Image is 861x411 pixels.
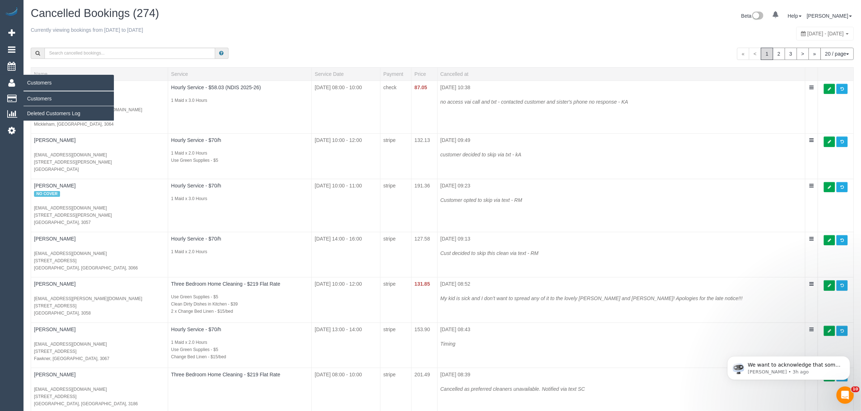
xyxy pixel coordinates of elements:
th: Name [31,67,168,81]
td: 132.13 [412,134,437,179]
th: Price [412,67,437,81]
a: Three Bedroom Home Cleaning - $219 Flat Rate [171,281,280,287]
td: [DATE] 08:52 [437,277,805,323]
td: stripe [380,277,412,323]
button: 20 / page [820,48,854,60]
th: Service Date [312,67,380,81]
span: [DATE] - [DATE] [807,31,844,36]
img: New interface [751,12,763,21]
small: 1 Maid x 2.0 Hours [171,340,207,345]
a: Hourly Service - $70/h [171,236,221,242]
a: [PERSON_NAME] [34,281,76,287]
td: 87.05 [412,81,437,134]
small: 1 Maid x 2.0 Hours [171,151,207,156]
small: Use Green Supplies - $5 [171,294,218,299]
a: [PERSON_NAME] [34,137,76,143]
i: My kid is sick and I don’t want to spread any of it to the lovely [PERSON_NAME] and [PERSON_NAME]... [440,295,743,301]
td: [DATE] 13:00 - 14:00 [312,323,380,368]
small: [EMAIL_ADDRESS][DOMAIN_NAME] [STREET_ADDRESS][PERSON_NAME] [GEOGRAPHIC_DATA] [34,152,112,172]
span: 10 [851,386,860,392]
td: [DATE] 10:00 - 12:00 [312,134,380,179]
div: You can only view 1 year of bookings [796,27,854,40]
td: 127.58 [412,232,437,277]
a: Three Bedroom Home Cleaning - $219 Flat Rate [171,372,280,377]
iframe: Intercom notifications message [716,341,861,391]
td: [DATE] 14:00 - 16:00 [312,232,380,277]
td: [DATE] 08:00 - 10:00 [312,81,380,134]
td: stripe [380,134,412,179]
th: Cancelled at [437,67,805,81]
small: 2 x Change Bed Linen - $15/bed [171,309,233,314]
i: Cust decided to skip this clean via text - RM [440,250,539,256]
a: [PERSON_NAME] [34,326,76,332]
span: Cancelled Bookings (274) [31,7,159,20]
a: 2 [773,48,785,60]
a: Hourly Service - $58.03 (NDIS 2025-26) [171,85,261,90]
span: NO COVER [34,191,60,197]
a: Help [788,13,802,19]
span: Customers [24,74,114,91]
a: Deleted Customers Log [24,106,114,121]
i: Cancelled as preferred cleaners unavailable. Notified via text SC [440,386,585,392]
i: customer decided to skip via txt - kA [440,152,521,157]
a: Customers [24,91,114,106]
small: [PERSON_NAME][EMAIL_ADDRESS][DOMAIN_NAME] [STREET_ADDRESS] Mickleham, [GEOGRAPHIC_DATA], 3064 [34,107,142,127]
td: [DATE] 09:13 [437,232,805,277]
td: [DATE] 09:23 [437,179,805,232]
small: 1 Maid x 3.0 Hours [171,98,207,103]
a: > [797,48,809,60]
td: [DATE] 09:49 [437,134,805,179]
i: Customer opted to skip via text - RM [440,197,522,203]
ul: Customers [24,91,114,121]
img: Automaid Logo [4,7,19,17]
th: Payment [380,67,412,81]
a: [PERSON_NAME] [34,372,76,377]
td: 191.36 [412,179,437,232]
td: stripe [380,232,412,277]
p: Currently viewing bookings from [DATE] to [DATE] [31,26,511,34]
i: Timing [440,341,456,347]
small: Use Green Supplies - $5 [171,347,218,352]
td: [DATE] 10:38 [437,81,805,134]
th: Service [168,67,312,81]
span: 1 [761,48,773,60]
small: [EMAIL_ADDRESS][DOMAIN_NAME] [STREET_ADDRESS] [GEOGRAPHIC_DATA], [GEOGRAPHIC_DATA], 3186 [34,387,138,406]
small: [EMAIL_ADDRESS][DOMAIN_NAME] [STREET_ADDRESS] [GEOGRAPHIC_DATA], [GEOGRAPHIC_DATA], 3066 [34,251,138,271]
small: Use Green Supplies - $5 [171,158,218,163]
span: < [749,48,761,60]
td: [DATE] 10:00 - 11:00 [312,179,380,232]
a: Hourly Service - $70/h [171,183,221,189]
a: Hourly Service - $70/h [171,137,221,143]
small: [EMAIL_ADDRESS][DOMAIN_NAME] [STREET_ADDRESS] Fawkner, [GEOGRAPHIC_DATA], 3067 [34,342,109,361]
a: 3 [785,48,797,60]
small: 1 Maid x 3.0 Hours [171,196,207,201]
small: Change Bed Linen - $15/bed [171,354,226,359]
td: [DATE] 10:00 - 12:00 [312,277,380,323]
input: Search cancelled bookings... [44,48,215,59]
i: no access vai call and txt - contacted customer and sister's phone no response - KA [440,99,628,105]
td: stripe [380,179,412,232]
span: « [737,48,749,60]
small: [EMAIL_ADDRESS][DOMAIN_NAME] [STREET_ADDRESS][PERSON_NAME] [GEOGRAPHIC_DATA], 3057 [34,205,112,225]
a: Beta [741,13,764,19]
iframe: Intercom live chat [836,386,854,404]
a: Hourly Service - $70/h [171,326,221,332]
small: Clean Dirty Dishes in Kitchen - $39 [171,302,238,307]
a: [PERSON_NAME] [34,236,76,242]
td: 153.90 [412,323,437,368]
a: [PERSON_NAME] [807,13,852,19]
td: stripe [380,323,412,368]
small: 1 Maid x 2.0 Hours [171,249,207,254]
td: check [380,81,412,134]
a: » [809,48,821,60]
nav: Pagination navigation [737,48,854,60]
td: [DATE] 08:43 [437,323,805,368]
td: 131.85 [412,277,437,323]
a: [PERSON_NAME] [34,183,76,189]
small: [EMAIL_ADDRESS][PERSON_NAME][DOMAIN_NAME] [STREET_ADDRESS] [GEOGRAPHIC_DATA], 3058 [34,296,142,316]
